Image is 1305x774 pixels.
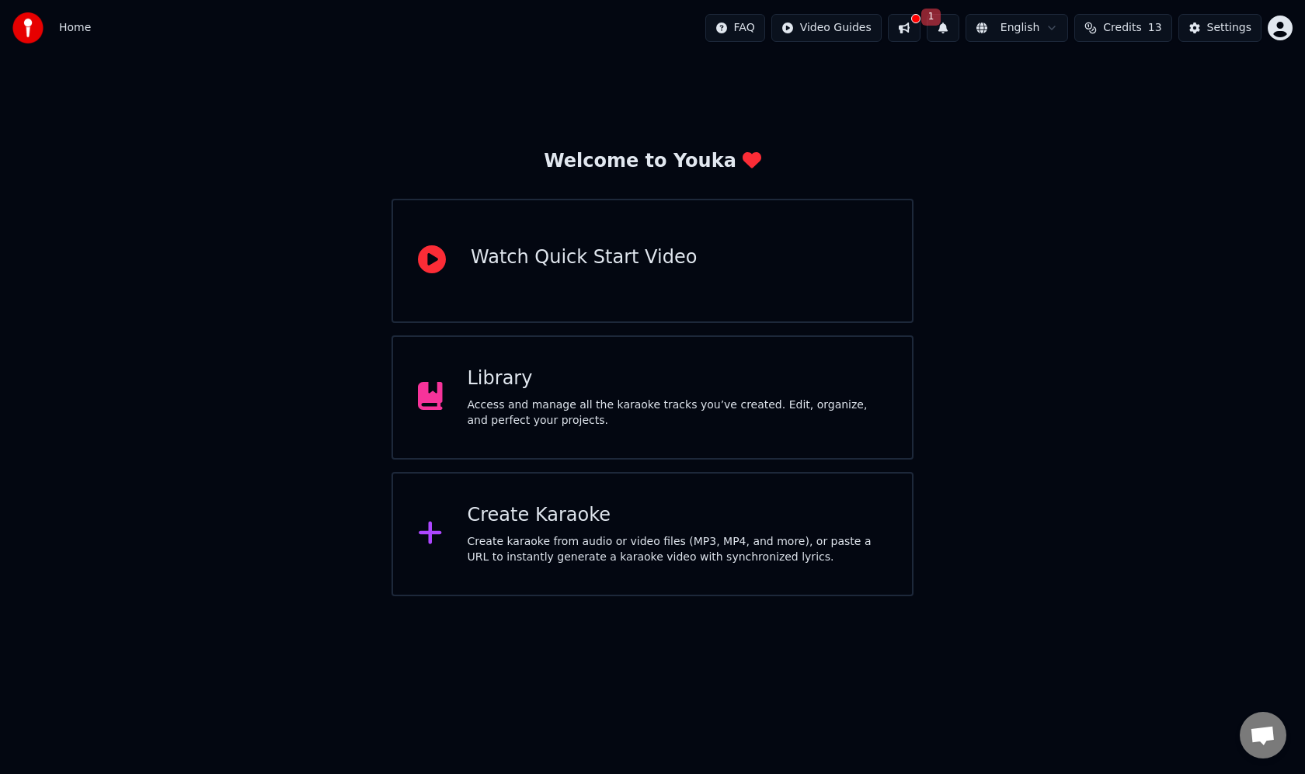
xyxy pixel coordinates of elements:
div: Create Karaoke [468,503,888,528]
button: Credits13 [1074,14,1171,42]
button: FAQ [705,14,765,42]
div: Library [468,366,888,391]
button: Video Guides [771,14,882,42]
a: Open chat [1240,712,1286,758]
button: Settings [1178,14,1261,42]
span: 13 [1148,20,1162,36]
div: Welcome to Youka [544,149,761,174]
div: Access and manage all the karaoke tracks you’ve created. Edit, organize, and perfect your projects. [468,397,888,429]
span: Credits [1103,20,1141,36]
nav: breadcrumb [59,20,91,36]
div: Settings [1207,20,1251,36]
span: Home [59,20,91,36]
button: 1 [927,14,959,42]
div: Watch Quick Start Video [471,245,697,270]
span: 1 [921,9,941,26]
img: youka [12,12,43,43]
div: Create karaoke from audio or video files (MP3, MP4, and more), or paste a URL to instantly genera... [468,534,888,565]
